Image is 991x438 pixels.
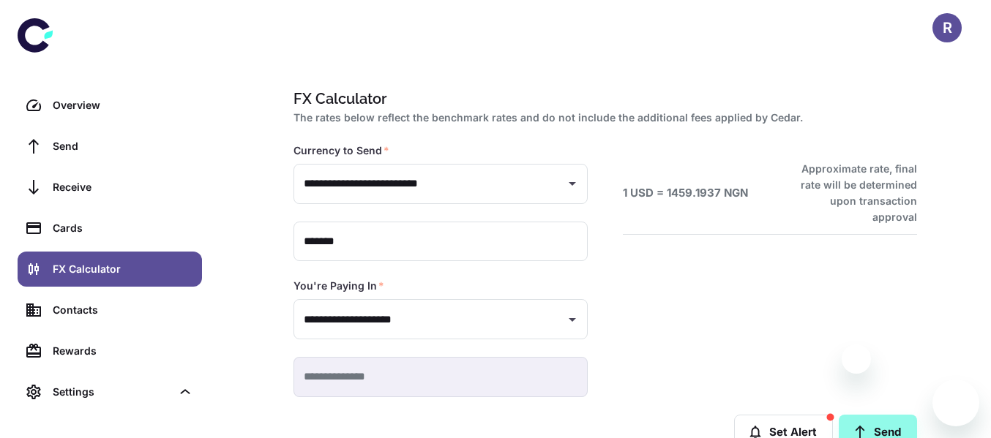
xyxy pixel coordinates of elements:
[18,374,202,409] div: Settings
[53,220,193,236] div: Cards
[785,161,917,225] h6: Approximate rate, final rate will be determined upon transaction approval
[18,252,202,287] a: FX Calculator
[562,173,583,194] button: Open
[53,261,193,277] div: FX Calculator
[18,333,202,369] a: Rewards
[18,211,202,246] a: Cards
[932,13,962,42] button: R
[18,292,202,328] a: Contacts
[18,129,202,164] a: Send
[842,344,871,374] iframe: Close message
[18,170,202,205] a: Receive
[293,88,911,110] h1: FX Calculator
[293,143,389,158] label: Currency to Send
[562,309,583,330] button: Open
[18,88,202,123] a: Overview
[53,302,193,318] div: Contacts
[53,343,193,359] div: Rewards
[53,179,193,195] div: Receive
[53,138,193,154] div: Send
[293,279,384,293] label: You're Paying In
[932,380,979,426] iframe: Button to launch messaging window
[53,97,193,113] div: Overview
[623,185,748,202] h6: 1 USD = 1459.1937 NGN
[53,384,171,400] div: Settings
